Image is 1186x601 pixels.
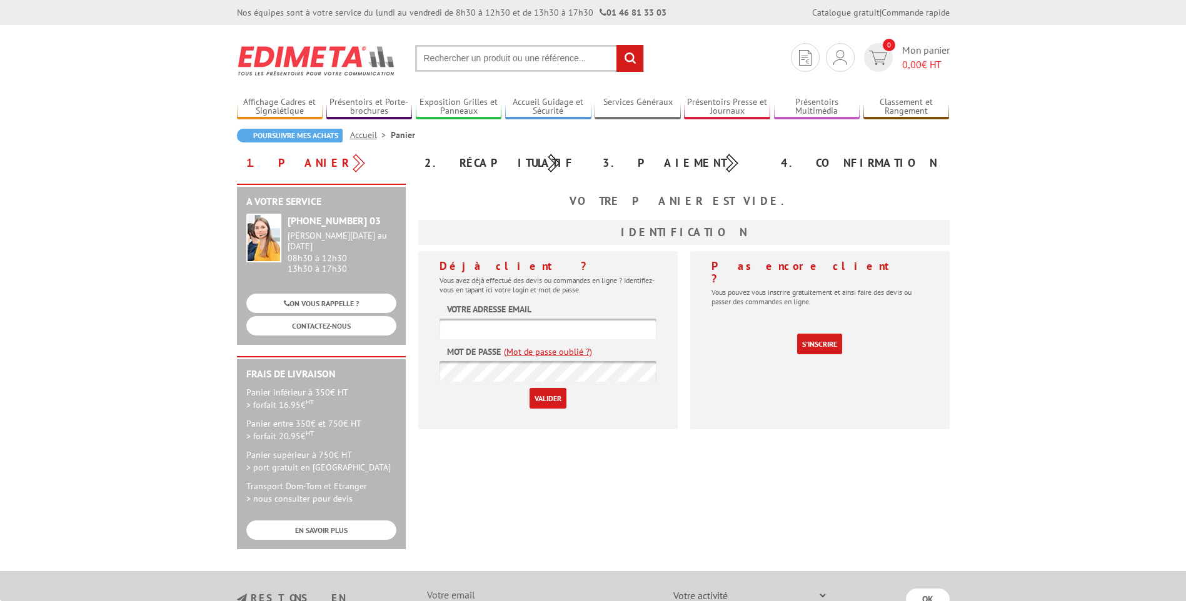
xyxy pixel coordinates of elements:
[799,50,812,66] img: devis rapide
[246,417,396,442] p: Panier entre 350€ et 750€ HT
[812,6,950,19] div: |
[593,152,771,174] div: 3. Paiement
[616,45,643,72] input: rechercher
[246,480,396,505] p: Transport Dom-Tom et Etranger
[416,97,502,117] a: Exposition Grilles et Panneaux
[595,97,681,117] a: Services Généraux
[869,51,887,65] img: devis rapide
[711,260,928,285] h4: Pas encore client ?
[246,449,396,474] p: Panier supérieur à 750€ HT
[237,37,396,84] img: Edimeta
[246,294,396,313] a: ON VOUS RAPPELLE ?
[415,45,644,72] input: Rechercher un produit ou une référence...
[505,97,591,117] a: Accueil Guidage et Sécurité
[246,386,396,411] p: Panier inférieur à 350€ HT
[883,39,895,51] span: 0
[797,334,842,354] a: S'inscrire
[447,303,531,315] label: Votre adresse email
[440,276,656,294] p: Vous avez déjà effectué des devis ou commandes en ligne ? Identifiez-vous en tapant ici votre log...
[306,429,314,437] sup: HT
[246,430,314,442] span: > forfait 20.95€
[246,316,396,335] a: CONTACTEZ-NOUS
[246,369,396,380] h2: Frais de Livraison
[326,97,413,117] a: Présentoirs et Porte-brochures
[570,194,798,208] b: Votre panier est vide.
[288,231,396,252] div: [PERSON_NAME][DATE] au [DATE]
[504,345,592,358] a: (Mot de passe oublié ?)
[684,97,770,117] a: Présentoirs Presse et Journaux
[902,43,950,72] span: Mon panier
[237,6,666,19] div: Nos équipes sont à votre service du lundi au vendredi de 8h30 à 12h30 et de 13h30 à 17h30
[350,129,391,141] a: Accueil
[415,152,593,174] div: 2. Récapitulatif
[861,43,950,72] a: devis rapide 0 Mon panier 0,00€ HT
[902,58,922,71] span: 0,00
[306,397,314,406] sup: HT
[774,97,860,117] a: Présentoirs Multimédia
[771,152,950,174] div: 4. Confirmation
[447,345,501,358] label: Mot de passe
[237,97,323,117] a: Affichage Cadres et Signalétique
[246,520,396,540] a: EN SAVOIR PLUS
[288,231,396,274] div: 08h30 à 12h30 13h30 à 17h30
[812,7,880,18] a: Catalogue gratuit
[237,152,415,174] div: 1. Panier
[530,388,566,409] input: Valider
[246,214,281,262] img: widget-service.jpg
[391,129,415,141] li: Panier
[711,287,928,306] p: Vous pouvez vous inscrire gratuitement et ainsi faire des devis ou passer des commandes en ligne.
[246,196,396,207] h2: A votre service
[418,220,950,245] h3: Identification
[237,129,343,142] a: Poursuivre mes achats
[600,7,666,18] strong: 01 46 81 33 03
[882,7,950,18] a: Commande rapide
[246,462,391,473] span: > port gratuit en [GEOGRAPHIC_DATA]
[440,260,656,272] h4: Déjà client ?
[246,399,314,410] span: > forfait 16.95€
[246,493,353,504] span: > nous consulter pour devis
[863,97,950,117] a: Classement et Rangement
[833,50,847,65] img: devis rapide
[902,57,950,72] span: € HT
[288,214,381,227] strong: [PHONE_NUMBER] 03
